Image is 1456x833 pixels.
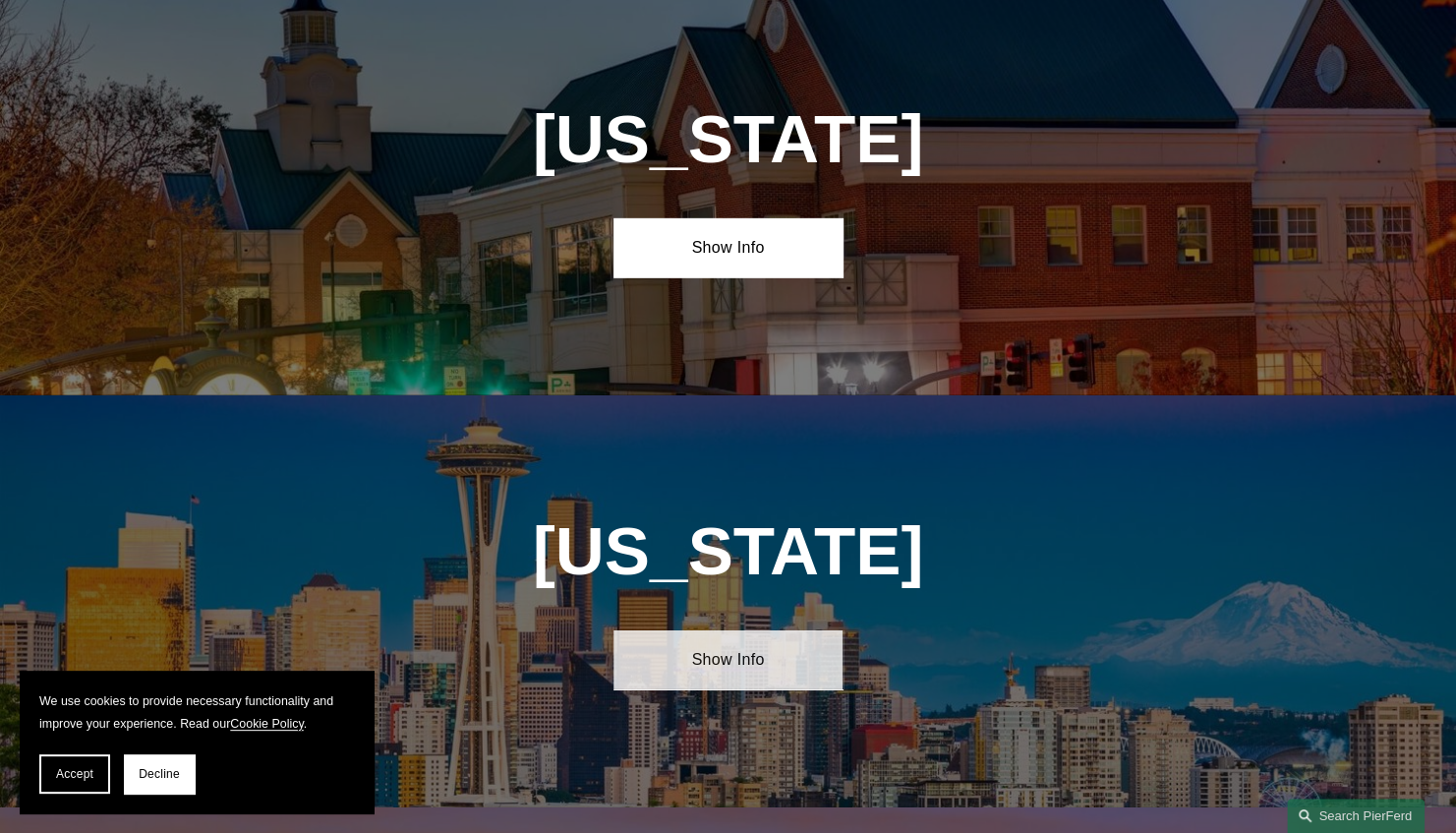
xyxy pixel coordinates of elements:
h1: [US_STATE] [499,512,956,590]
a: Show Info [613,630,842,689]
button: Decline [124,754,195,794]
h1: [US_STATE] [385,100,1070,178]
button: Accept [39,754,110,794]
span: Decline [139,767,180,781]
a: Search this site [1287,799,1425,833]
a: Show Info [613,218,842,277]
a: Cookie Policy [230,717,303,731]
p: We use cookies to provide necessary functionality and improve your experience. Read our . [39,690,354,735]
section: Cookie banner [20,671,374,813]
span: Accept [56,767,93,781]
